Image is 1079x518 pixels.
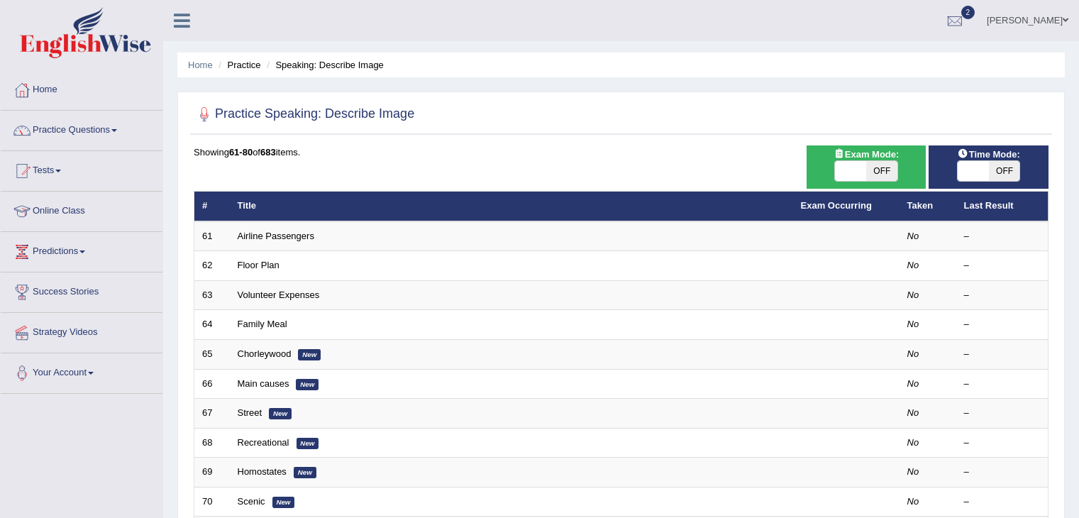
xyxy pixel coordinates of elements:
div: – [964,230,1041,243]
em: No [907,466,919,477]
div: – [964,465,1041,479]
a: Homostates [238,466,287,477]
span: 2 [961,6,975,19]
span: Time Mode: [952,147,1026,162]
a: Recreational [238,437,289,448]
em: No [907,496,919,507]
a: Tests [1,151,162,187]
td: 67 [194,399,230,429]
em: New [297,438,319,449]
li: Practice [215,58,260,72]
th: Title [230,192,793,221]
em: No [907,319,919,329]
em: No [907,437,919,448]
div: – [964,378,1041,391]
em: No [907,407,919,418]
b: 683 [260,147,276,158]
div: – [964,495,1041,509]
a: Practice Questions [1,111,162,146]
em: No [907,378,919,389]
em: New [296,379,319,390]
div: – [964,259,1041,272]
a: Strategy Videos [1,313,162,348]
div: – [964,289,1041,302]
em: No [907,348,919,359]
th: # [194,192,230,221]
span: OFF [989,161,1020,181]
a: Home [188,60,213,70]
span: Exam Mode: [828,147,904,162]
th: Taken [900,192,956,221]
div: – [964,407,1041,420]
a: Online Class [1,192,162,227]
a: Volunteer Expenses [238,290,320,300]
a: Scenic [238,496,265,507]
em: No [907,290,919,300]
td: 66 [194,369,230,399]
span: OFF [866,161,897,181]
a: Airline Passengers [238,231,314,241]
div: – [964,318,1041,331]
td: 62 [194,251,230,281]
em: New [272,497,295,508]
a: Family Meal [238,319,287,329]
th: Last Result [956,192,1048,221]
td: 64 [194,310,230,340]
td: 63 [194,280,230,310]
a: Street [238,407,262,418]
em: New [269,408,292,419]
em: No [907,231,919,241]
a: Predictions [1,232,162,268]
em: New [298,349,321,360]
a: Floor Plan [238,260,280,270]
div: Show exams occurring in exams [807,145,926,189]
em: No [907,260,919,270]
a: Chorleywood [238,348,292,359]
a: Success Stories [1,272,162,308]
li: Speaking: Describe Image [263,58,384,72]
h2: Practice Speaking: Describe Image [194,104,414,125]
em: New [294,467,316,478]
td: 69 [194,458,230,487]
div: Showing of items. [194,145,1048,159]
td: 68 [194,428,230,458]
div: – [964,348,1041,361]
a: Home [1,70,162,106]
div: – [964,436,1041,450]
td: 70 [194,487,230,517]
a: Exam Occurring [801,200,872,211]
a: Your Account [1,353,162,389]
td: 61 [194,221,230,251]
td: 65 [194,340,230,370]
a: Main causes [238,378,289,389]
b: 61-80 [229,147,253,158]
